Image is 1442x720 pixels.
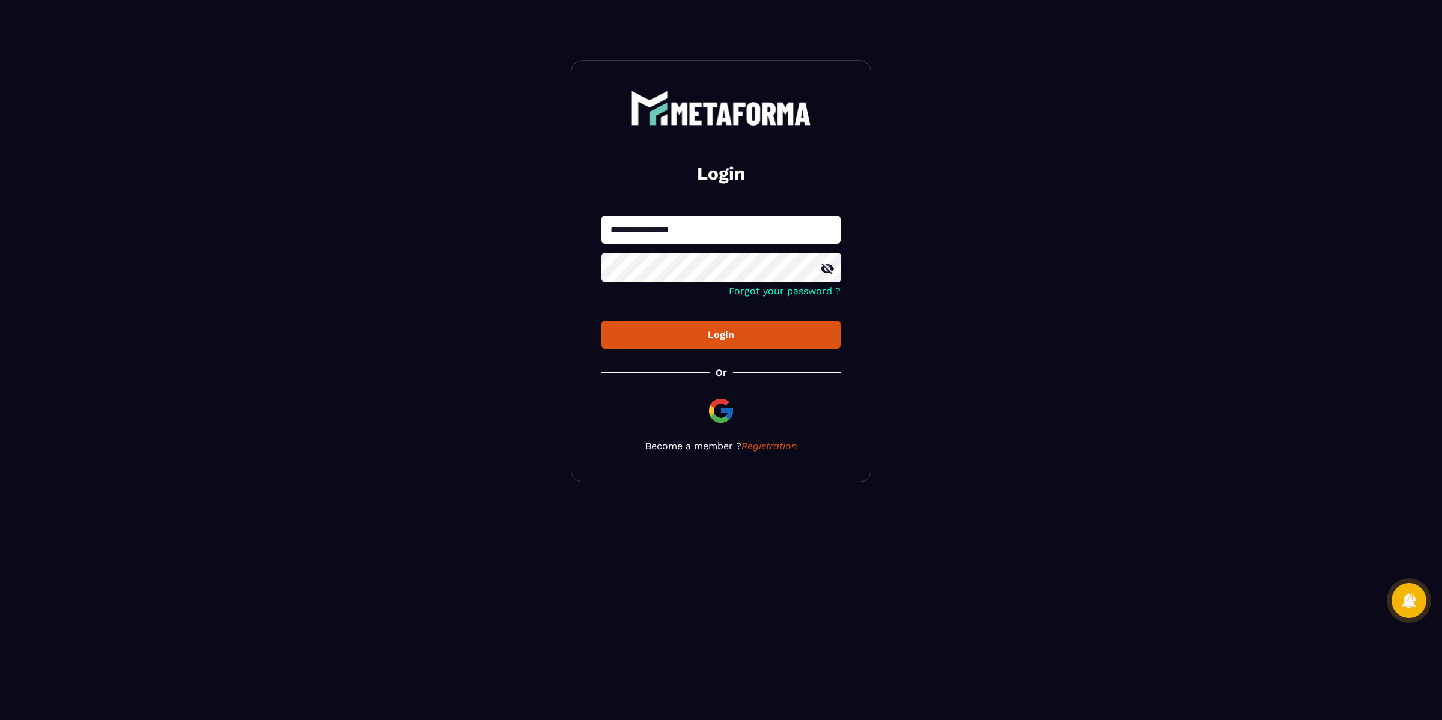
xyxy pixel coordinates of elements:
[601,91,841,126] a: logo
[601,321,841,349] button: Login
[611,329,831,340] div: Login
[729,285,841,297] a: Forgot your password ?
[707,396,735,425] img: google
[716,367,727,378] p: Or
[741,440,797,452] a: Registration
[631,91,811,126] img: logo
[601,440,841,452] p: Become a member ?
[616,162,826,186] h2: Login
